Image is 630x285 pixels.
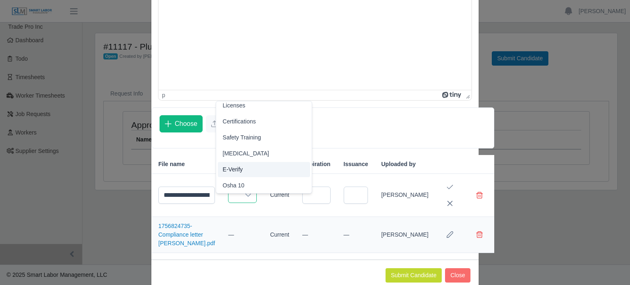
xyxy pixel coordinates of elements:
li: E-Verify [218,162,310,177]
span: Certifications [223,117,256,126]
td: — [296,217,337,253]
button: Delete file [471,187,488,203]
td: Current [263,174,296,217]
button: Row Edit [442,226,458,243]
span: Choose [175,119,197,129]
span: Licenses [223,101,245,110]
td: — [337,217,375,253]
div: Press the Up and Down arrow keys to resize the editor. [463,90,471,100]
span: Uploaded by [381,160,415,169]
li: Safety Training [218,130,310,145]
a: 1756824735-Compliance letter [PERSON_NAME].pdf [158,223,215,246]
span: Issuance [344,160,368,169]
button: Save Edit [442,179,458,195]
span: E-Verify [223,165,243,174]
span: [MEDICAL_DATA] [223,149,269,158]
a: Powered by Tiny [442,92,463,98]
li: Licenses [218,98,310,113]
button: Upload [206,115,247,132]
td: Current [263,217,296,253]
span: Expiration [302,160,330,169]
td: [PERSON_NAME] [374,174,435,217]
button: Cancel Edit [442,195,458,212]
td: — [221,217,263,253]
button: Delete file [471,226,488,243]
li: Certifications [218,114,310,129]
span: Osha 10 [223,181,244,190]
td: [PERSON_NAME] [374,217,435,253]
span: Safety Training [223,133,261,142]
span: File name [158,160,185,169]
li: Osha 10 [218,178,310,193]
li: Drug Test [218,146,310,161]
button: Choose [160,115,203,132]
